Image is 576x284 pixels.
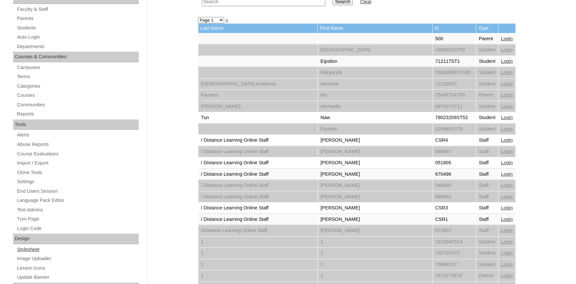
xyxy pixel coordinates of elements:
[433,101,476,112] td: 697037ST11
[501,262,513,267] a: Login
[501,126,513,132] a: Login
[476,259,498,270] td: Student
[198,203,317,214] td: / Distance Learning Online Staff
[501,104,513,109] a: Login
[16,273,139,281] a: Update Banner
[16,63,139,72] a: Campuses
[318,203,432,214] td: [PERSON_NAME]
[318,112,432,123] td: Naw
[501,205,513,210] a: Login
[501,160,513,165] a: Login
[318,169,432,180] td: [PERSON_NAME]
[13,52,139,62] div: Courses & Communities
[501,47,513,52] a: Login
[476,146,498,157] td: Staff
[501,239,513,244] a: Login
[198,225,317,236] td: /Distance Learning Online Staff
[476,237,498,248] td: Student
[501,70,513,75] a: Login
[433,24,476,33] td: Id
[476,225,498,236] td: Staff
[318,56,432,67] td: Eipsilon
[16,196,139,204] a: Language Pack Editor
[476,33,498,44] td: Parent
[476,90,498,101] td: Parent
[501,171,513,177] a: Login
[198,237,317,248] td: 1
[476,24,498,33] td: Type
[16,178,139,186] a: Settings
[476,135,498,146] td: Staff
[198,135,317,146] td: / Distance Learning Online Staff
[476,214,498,225] td: Staff
[16,131,139,139] a: Alerts
[318,214,432,225] td: [PERSON_NAME]
[16,159,139,167] a: Import / Export
[225,17,228,23] a: »
[476,180,498,191] td: Staff
[198,191,317,203] td: / Distance Learning Online Staff
[16,140,139,149] a: Abuse Reports
[476,124,498,135] td: Student
[16,101,139,109] a: Communities
[476,67,498,78] td: Student
[318,24,432,33] td: First Name
[433,169,476,180] td: 670496
[198,112,317,123] td: Tun
[16,150,139,158] a: Course Evaluations
[318,248,432,259] td: 1
[318,79,432,90] td: Meadow
[433,225,476,236] td: 072622
[16,14,139,23] a: Parents
[433,56,476,67] td: 712117ST1
[318,259,432,270] td: 1
[198,248,317,259] td: 1
[433,259,476,270] td: 709661ST
[476,112,498,123] td: Student
[198,124,317,135] td: .
[501,115,513,120] a: Login
[476,270,498,281] td: Parent
[318,67,432,78] td: Margaryta
[16,245,139,254] a: Stylesheet
[433,191,476,203] td: 888962
[318,180,432,191] td: [PERSON_NAME]
[318,146,432,157] td: [PERSON_NAME]
[16,224,139,233] a: Login Code
[318,90,432,101] td: Ma
[433,33,476,44] td: 500
[476,157,498,169] td: Staff
[13,119,139,130] div: Tools
[318,44,432,56] td: [GEOGRAPHIC_DATA]
[433,67,476,78] td: 76803899ST500
[198,24,317,33] td: Last Name
[198,270,317,281] td: 1
[433,90,476,101] td: 75458754TE6
[501,81,513,86] a: Login
[433,124,476,135] td: 1206881ST8
[476,101,498,112] td: Student
[318,124,432,135] td: Eipsilon
[501,250,513,256] a: Login
[433,79,476,90] td: 712328ST
[433,237,476,248] td: 1815947ST4
[433,135,476,146] td: CSR4
[16,5,139,13] a: Faculty & Staff
[16,73,139,81] a: Terms
[318,237,432,248] td: 1
[198,180,317,191] td: / Distance Learning Online Staff
[198,101,317,112] td: [PERSON_NAME]
[318,191,432,203] td: [PERSON_NAME]
[16,24,139,32] a: Students
[476,79,498,90] td: Student
[501,228,513,233] a: Login
[433,44,476,56] td: 1682823ST52
[198,169,317,180] td: / Distance Learning Online Staff
[433,157,476,169] td: 051805
[318,270,432,281] td: 1
[476,169,498,180] td: Staff
[433,146,476,157] td: 086567
[476,191,498,203] td: Staff
[433,214,476,225] td: CSR1
[501,194,513,199] a: Login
